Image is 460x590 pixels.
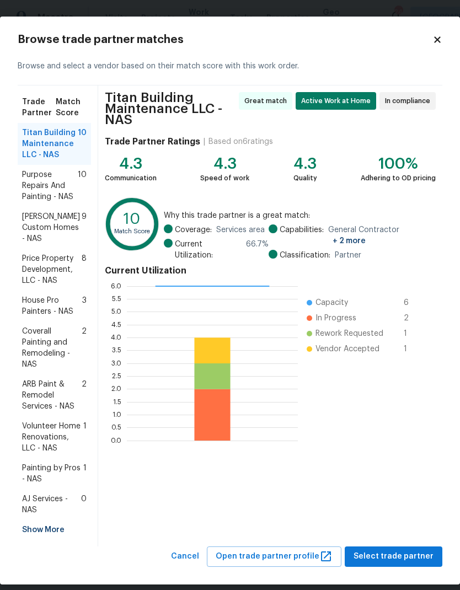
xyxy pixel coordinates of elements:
span: Price Property Development, LLC - NAS [22,253,82,286]
text: 4.0 [111,334,121,341]
div: | [200,136,208,147]
span: 1 [83,463,87,485]
div: Adhering to OD pricing [361,173,436,184]
span: House Pro Painters - NAS [22,295,82,317]
span: Open trade partner profile [216,550,333,564]
span: AJ Services - NAS [22,494,81,516]
div: Speed of work [200,173,249,184]
text: 3.0 [111,360,121,367]
span: Trade Partner [22,96,56,119]
span: Titan Building Maintenance LLC - NAS [105,92,236,125]
span: 1 [404,328,421,339]
span: Why this trade partner is a great match: [164,210,436,221]
div: Browse and select a vendor based on their match score with this work order. [18,47,442,85]
span: 0 [81,494,87,516]
div: 4.3 [200,158,249,169]
h2: Browse trade partner matches [18,34,432,45]
button: Open trade partner profile [207,546,341,567]
span: Select trade partner [354,550,434,564]
span: Great match [244,95,291,106]
span: Capabilities: [280,224,324,246]
span: In Progress [315,313,356,324]
span: 10 [78,169,87,202]
text: 5.0 [111,308,121,315]
span: 2 [82,379,87,412]
text: 1.5 [113,399,121,405]
span: 2 [404,313,421,324]
text: Match Score [114,228,150,234]
div: Based on 6 ratings [208,136,273,147]
span: General Contractor [328,224,436,246]
span: 3 [82,295,87,317]
span: Classification: [280,250,330,261]
text: 5.5 [112,296,121,302]
text: 6.0 [111,283,121,289]
span: Vendor Accepted [315,344,379,355]
text: 1.0 [113,411,121,418]
span: 2 [82,326,87,370]
span: [PERSON_NAME] Custom Homes - NAS [22,211,82,244]
span: Current Utilization: [175,239,242,261]
div: 100% [361,158,436,169]
span: 1 [404,344,421,355]
span: In compliance [385,95,435,106]
text: 2.0 [111,385,121,392]
div: Quality [293,173,317,184]
text: 2.5 [112,373,121,379]
text: 10 [124,212,140,227]
span: 6 [404,297,421,308]
span: 10 [78,127,87,160]
button: Select trade partner [345,546,442,567]
span: Capacity [315,297,348,308]
span: Painting by Pros - NAS [22,463,83,485]
span: Coverall Painting and Remodeling - NAS [22,326,82,370]
span: 1 [83,421,87,454]
h4: Trade Partner Ratings [105,136,200,147]
text: 0.5 [111,424,121,431]
span: Coverage: [175,224,212,235]
span: Cancel [171,550,199,564]
span: 66.7 % [246,239,269,261]
text: 3.5 [112,347,121,353]
div: Show More [18,520,91,540]
span: Services area [216,224,265,235]
div: 4.3 [293,158,317,169]
span: ARB Paint & Remodel Services - NAS [22,379,82,412]
span: Volunteer Home Renovations, LLC - NAS [22,421,83,454]
span: + 2 more [333,237,366,245]
div: 4.3 [105,158,157,169]
span: Purpose Repairs And Painting - NAS [22,169,78,202]
span: Rework Requested [315,328,383,339]
span: 8 [82,253,87,286]
span: 9 [82,211,87,244]
span: Active Work at Home [301,95,375,106]
text: 0.0 [111,437,121,444]
span: Titan Building Maintenance LLC - NAS [22,127,78,160]
button: Cancel [167,546,204,567]
span: Partner [335,250,361,261]
text: 4.5 [111,321,121,328]
div: Communication [105,173,157,184]
h4: Current Utilization [105,265,436,276]
span: Match Score [56,96,87,119]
